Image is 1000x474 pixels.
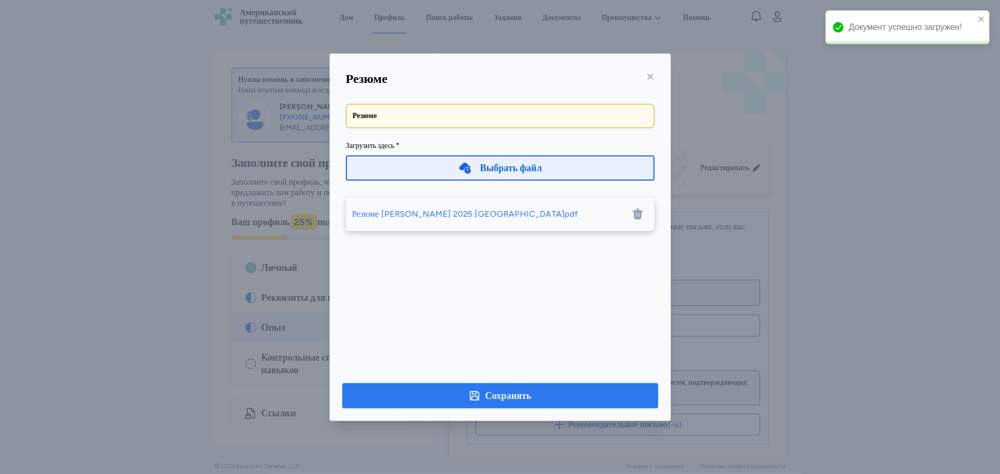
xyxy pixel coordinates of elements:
[342,383,658,408] button: Сохранять
[346,71,388,86] font: Резюме
[352,209,578,219] font: Резюме [PERSON_NAME] 2025 [GEOGRAPHIC_DATA]pdf
[849,23,962,31] font: Документ успешно загружен!
[480,162,542,174] font: Выбрать файл
[978,15,985,23] button: закрывать
[346,141,400,150] font: Загрузить здесь *
[353,111,377,120] font: Резюме
[485,390,531,402] font: Сохранять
